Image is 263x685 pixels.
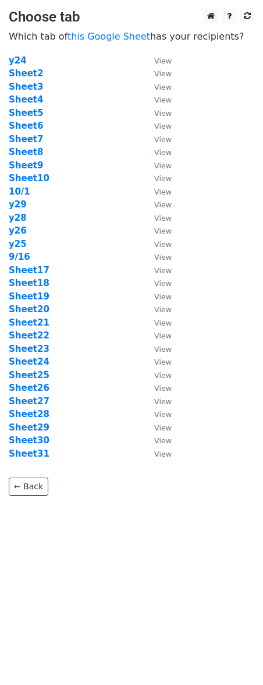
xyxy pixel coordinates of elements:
a: View [143,160,172,171]
a: Sheet8 [9,147,43,157]
a: y24 [9,55,27,66]
small: View [154,423,172,432]
a: Sheet28 [9,409,49,419]
a: Sheet9 [9,160,43,171]
a: Sheet24 [9,356,49,367]
small: View [154,214,172,223]
a: Sheet17 [9,265,49,276]
a: Sheet30 [9,435,49,446]
small: View [154,240,172,249]
small: View [154,188,172,196]
a: y25 [9,239,27,249]
a: View [143,55,172,66]
a: Sheet10 [9,173,49,183]
a: Sheet21 [9,317,49,328]
a: Sheet3 [9,82,43,92]
a: View [143,213,172,223]
small: View [154,292,172,301]
small: View [154,331,172,340]
small: View [154,371,172,380]
a: View [143,199,172,210]
a: View [143,330,172,341]
a: 10/1 [9,186,30,197]
a: Sheet22 [9,330,49,341]
a: View [143,68,172,79]
small: View [154,57,172,65]
a: y26 [9,225,27,236]
small: View [154,450,172,458]
a: Sheet19 [9,291,49,302]
a: Sheet6 [9,121,43,131]
a: View [143,82,172,92]
small: View [154,319,172,327]
a: View [143,225,172,236]
a: Sheet20 [9,304,49,315]
a: Sheet23 [9,344,49,354]
small: View [154,436,172,445]
a: View [143,173,172,183]
small: View [154,410,172,419]
a: View [143,291,172,302]
a: View [143,449,172,459]
a: View [143,317,172,328]
small: View [154,200,172,209]
small: View [154,305,172,314]
small: View [154,253,172,262]
strong: Sheet27 [9,396,49,407]
small: View [154,227,172,235]
a: Sheet5 [9,108,43,118]
a: View [143,383,172,393]
small: View [154,345,172,354]
a: Sheet18 [9,278,49,288]
a: View [143,396,172,407]
a: y28 [9,213,27,223]
a: Sheet25 [9,370,49,380]
small: View [154,279,172,288]
small: View [154,161,172,170]
small: View [154,96,172,104]
small: View [154,122,172,130]
a: View [143,147,172,157]
small: View [154,266,172,275]
small: View [154,148,172,157]
small: View [154,397,172,406]
strong: Sheet31 [9,449,49,459]
a: View [143,265,172,276]
a: View [143,409,172,419]
a: Sheet29 [9,422,49,433]
a: View [143,356,172,367]
a: Sheet2 [9,68,43,79]
a: ← Back [9,478,48,496]
a: y29 [9,199,27,210]
a: View [143,121,172,131]
a: Sheet7 [9,134,43,144]
a: 9/16 [9,252,30,262]
a: Sheet4 [9,94,43,105]
a: View [143,422,172,433]
a: View [143,435,172,446]
small: View [154,174,172,183]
